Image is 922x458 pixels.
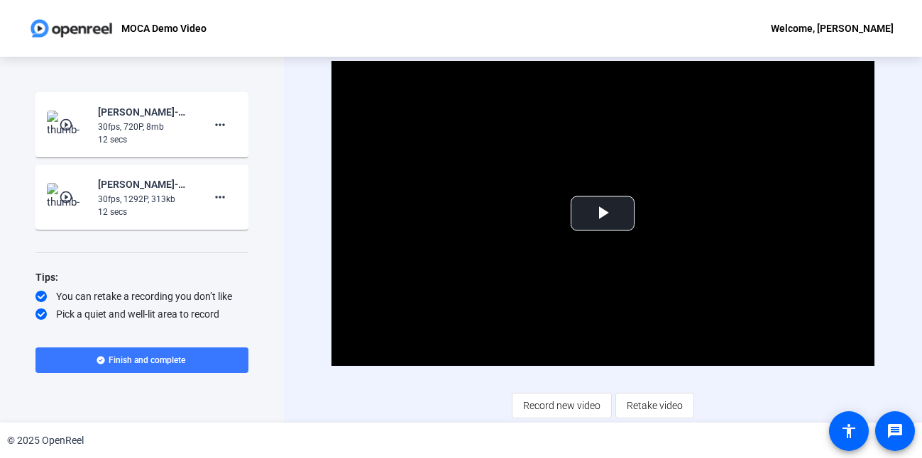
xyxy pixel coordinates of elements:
[121,20,207,37] p: MOCA Demo Video
[512,393,612,418] button: Record new video
[98,176,193,193] div: [PERSON_NAME]-MOCA Demo Video-MOCA Demo Video-1759864101156-screen
[109,354,185,366] span: Finish and complete
[47,111,89,139] img: thumb-nail
[35,289,248,303] div: You can retake a recording you don’t like
[98,121,193,133] div: 30fps, 720P, 8mb
[887,423,904,440] mat-icon: message
[615,393,694,418] button: Retake video
[98,193,193,206] div: 30fps, 1292P, 313kb
[627,392,683,419] span: Retake video
[98,133,193,146] div: 12 secs
[35,347,248,373] button: Finish and complete
[331,61,874,366] div: Video Player
[771,20,894,37] div: Welcome, [PERSON_NAME]
[212,189,229,206] mat-icon: more_horiz
[35,269,248,286] div: Tips:
[98,206,193,218] div: 12 secs
[840,423,857,440] mat-icon: accessibility
[28,14,114,43] img: OpenReel logo
[571,196,635,231] button: Play Video
[35,307,248,321] div: Pick a quiet and well-lit area to record
[98,104,193,121] div: [PERSON_NAME]-MOCA Demo Video-MOCA Demo Video-1759864101156-webcam
[523,392,600,419] span: Record new video
[47,183,89,211] img: thumb-nail
[59,190,76,204] mat-icon: play_circle_outline
[7,433,84,448] div: © 2025 OpenReel
[59,118,76,132] mat-icon: play_circle_outline
[212,116,229,133] mat-icon: more_horiz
